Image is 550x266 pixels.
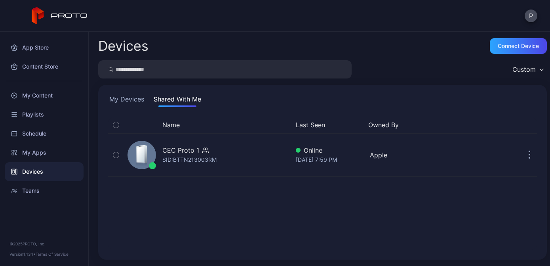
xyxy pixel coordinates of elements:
div: CEC Proto 1 [162,145,199,155]
div: Custom [512,65,536,73]
a: Teams [5,181,84,200]
button: Connect device [490,38,547,54]
div: [DATE] 7:59 PM [296,155,363,165]
button: Custom [508,60,547,78]
a: App Store [5,38,84,57]
button: P [525,10,537,22]
div: Update Device [441,120,512,130]
span: Version 1.13.1 • [10,252,36,256]
div: Apple [370,150,438,160]
a: Content Store [5,57,84,76]
a: Schedule [5,124,84,143]
div: Connect device [498,43,539,49]
a: Terms Of Service [36,252,69,256]
div: Options [521,120,537,130]
a: Devices [5,162,84,181]
div: SID: BTTN213003RM [162,155,217,165]
a: Playlists [5,105,84,124]
a: My Content [5,86,84,105]
div: © 2025 PROTO, Inc. [10,241,79,247]
button: Shared With Me [152,94,203,107]
button: My Devices [108,94,146,107]
button: Last Seen [296,120,362,130]
button: Owned By [368,120,434,130]
button: Name [162,120,180,130]
a: My Apps [5,143,84,162]
h2: Devices [98,39,148,53]
div: Online [296,145,363,155]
